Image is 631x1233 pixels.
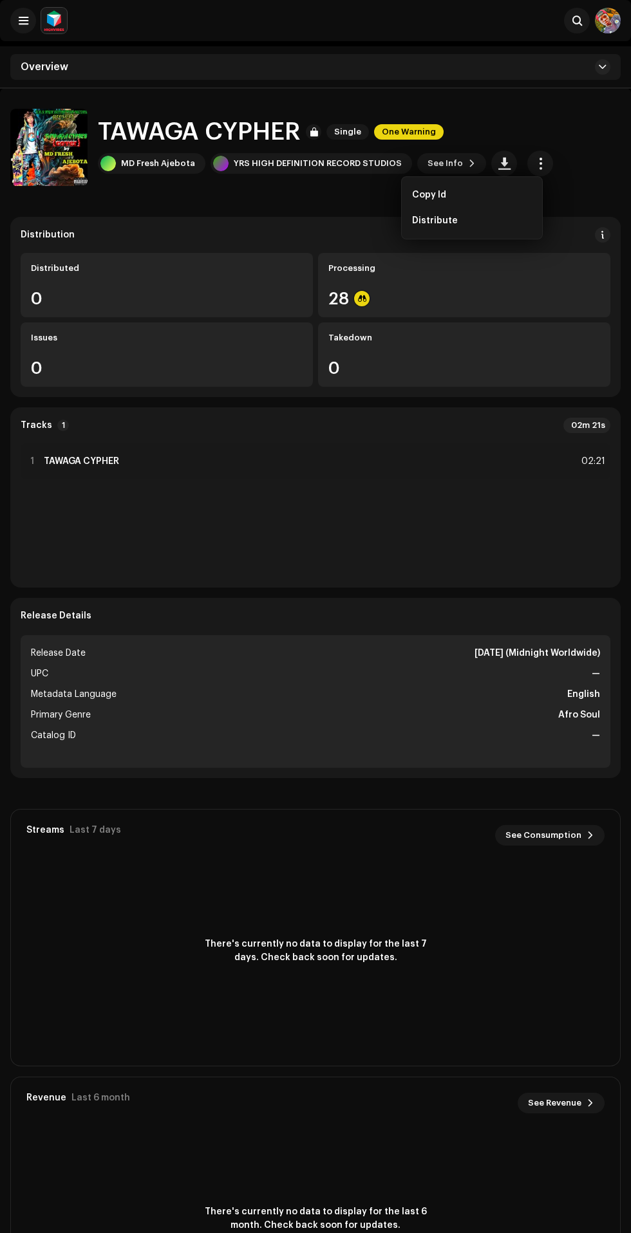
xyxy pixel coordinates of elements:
[328,263,600,273] div: Processing
[505,822,581,848] span: See Consumption
[31,645,86,661] span: Release Date
[412,190,446,200] span: Copy Id
[44,456,119,467] strong: TAWAGA CYPHER
[21,611,91,621] strong: Release Details
[595,8,621,33] img: ce35adee-9acd-4081-8436-2d3fb47fa022
[528,1090,581,1116] span: See Revenue
[558,707,600,723] strong: Afro Soul
[417,153,486,174] button: See Info
[563,418,610,433] div: 02m 21s
[200,938,431,965] span: There's currently no data to display for the last 7 days. Check back soon for updates.
[326,124,369,140] span: Single
[31,728,76,743] span: Catalog ID
[21,62,68,72] span: Overview
[21,420,52,431] strong: Tracks
[374,124,444,140] span: One Warning
[31,707,91,723] span: Primary Genre
[31,263,303,273] div: Distributed
[200,1205,431,1232] span: There's currently no data to display for the last 6 month. Check back soon for updates.
[26,1093,66,1103] div: Revenue
[57,420,69,431] p-badge: 1
[98,118,301,145] h1: TAWAGA CYPHER
[592,728,600,743] strong: —
[10,109,88,186] img: 633e861f-71cc-4b64-b2de-cf213d586554
[71,1093,130,1103] div: Last 6 month
[31,666,48,681] span: UPC
[495,825,605,846] button: See Consumption
[31,687,117,702] span: Metadata Language
[567,687,600,702] strong: English
[518,1093,605,1113] button: See Revenue
[41,8,67,33] img: feab3aad-9b62-475c-8caf-26f15a9573ee
[328,333,600,343] div: Takedown
[592,666,600,681] strong: —
[412,216,458,226] span: Distribute
[21,230,75,240] div: Distribution
[577,454,605,469] div: 02:21
[121,158,195,169] div: MD Fresh Ajebota
[475,645,600,661] strong: [DATE] (Midnight Worldwide)
[234,158,402,169] div: YRS HIGH DEFINITION RECORD STUDIOS
[26,825,64,835] div: Streams
[428,151,463,176] span: See Info
[31,333,303,343] div: Issues
[70,825,121,835] div: Last 7 days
